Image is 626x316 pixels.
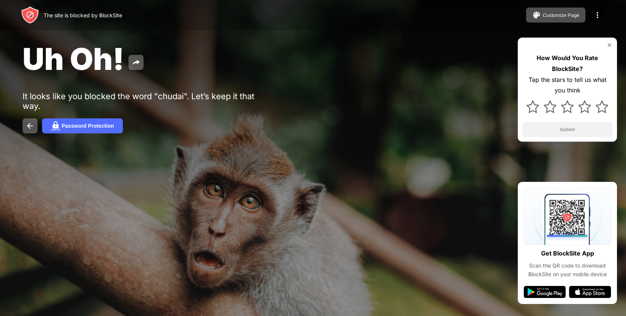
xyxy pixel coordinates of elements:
img: star.svg [596,100,608,113]
div: How Would You Rate BlockSite? [522,53,612,74]
button: Password Protection [42,118,123,133]
img: google-play.svg [524,286,566,298]
div: It looks like you blocked the word "chudai". Let’s keep it that way. [23,91,255,111]
div: Customize Page [543,12,579,18]
button: Customize Page [526,8,585,23]
img: qrcode.svg [524,188,611,245]
img: menu-icon.svg [593,11,602,20]
img: rate-us-close.svg [606,42,612,48]
img: share.svg [132,58,141,67]
div: Password Protection [62,123,114,129]
img: star.svg [561,100,574,113]
div: Get BlockSite App [541,248,594,259]
img: back.svg [26,121,35,130]
img: header-logo.svg [21,6,39,24]
img: star.svg [578,100,591,113]
img: star.svg [526,100,539,113]
div: Tap the stars to tell us what you think [522,74,612,96]
img: pallet.svg [532,11,541,20]
img: app-store.svg [569,286,611,298]
div: Scan the QR code to download BlockSite on your mobile device [524,262,611,278]
div: The site is blocked by BlockSite [44,12,122,18]
img: password.svg [51,121,60,130]
img: star.svg [544,100,556,113]
button: Submit [522,122,612,137]
span: Uh Oh! [23,41,124,77]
